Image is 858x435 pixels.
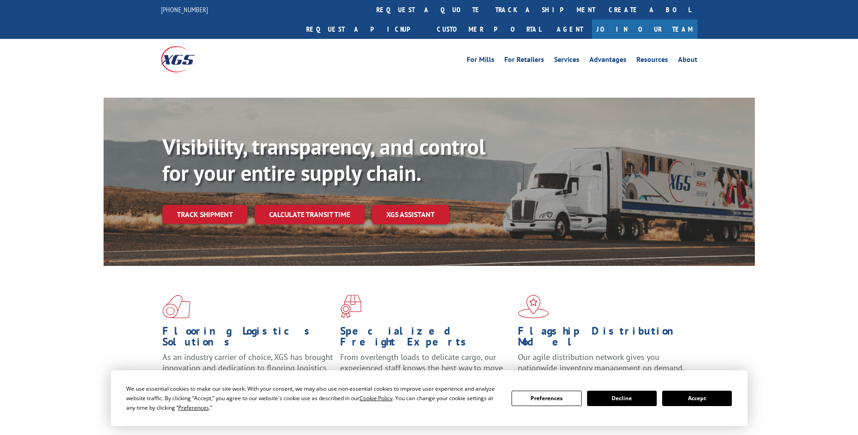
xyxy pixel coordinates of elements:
a: Customer Portal [430,19,548,39]
div: Cookie Consent Prompt [111,370,748,426]
div: We use essential cookies to make our site work. With your consent, we may also use non-essential ... [126,384,501,412]
h1: Flooring Logistics Solutions [162,326,333,352]
button: Accept [662,391,732,406]
a: Join Our Team [592,19,697,39]
a: For Retailers [504,56,544,66]
img: xgs-icon-flagship-distribution-model-red [518,295,549,318]
span: As an industry carrier of choice, XGS has brought innovation and dedication to flooring logistics... [162,352,333,384]
a: Calculate transit time [255,205,365,224]
a: Agent [548,19,592,39]
a: For Mills [467,56,494,66]
span: Preferences [178,404,209,411]
a: Services [554,56,579,66]
a: About [678,56,697,66]
p: From overlength loads to delicate cargo, our experienced staff knows the best way to move your fr... [340,352,511,392]
button: Preferences [512,391,581,406]
img: xgs-icon-total-supply-chain-intelligence-red [162,295,190,318]
a: Request a pickup [299,19,430,39]
a: Track shipment [162,205,247,224]
h1: Flagship Distribution Model [518,326,689,352]
a: Advantages [589,56,626,66]
span: Our agile distribution network gives you nationwide inventory management on demand. [518,352,684,373]
b: Visibility, transparency, and control for your entire supply chain. [162,132,485,187]
a: [PHONE_NUMBER] [161,5,208,14]
h1: Specialized Freight Experts [340,326,511,352]
button: Decline [587,391,657,406]
span: Cookie Policy [360,394,393,402]
a: XGS ASSISTANT [372,205,449,224]
a: Resources [636,56,668,66]
img: xgs-icon-focused-on-flooring-red [340,295,361,318]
